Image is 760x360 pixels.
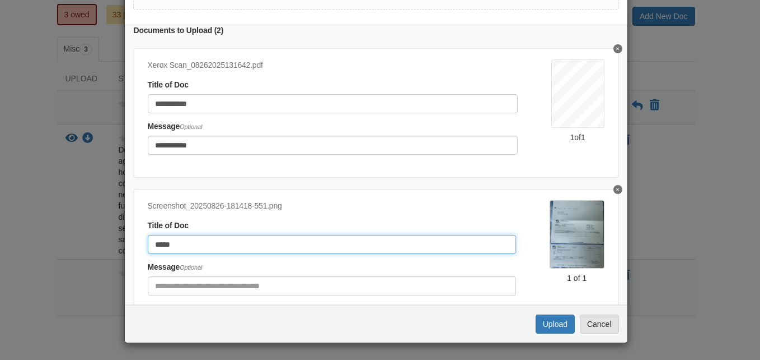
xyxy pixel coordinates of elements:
label: Message [148,121,203,133]
label: Title of Doc [148,79,189,91]
div: Documents to Upload ( 2 ) [134,25,618,37]
input: Document Title [148,235,516,254]
div: 1 of 1 [550,273,604,284]
img: Screenshot_20250826-181418-551.png [550,200,604,269]
button: Delete check [613,185,622,194]
div: 1 of 1 [551,132,604,143]
div: Xerox Scan_08262025131642.pdf [148,59,518,72]
button: Upload [536,315,575,334]
label: Title of Doc [148,220,189,232]
button: Delete gift letter [613,44,622,53]
label: Message [148,261,203,274]
input: Include any comments on this document [148,136,518,155]
span: Optional [180,123,202,130]
div: Screenshot_20250826-181418-551.png [148,200,516,213]
span: Optional [180,264,202,271]
button: Cancel [580,315,619,334]
input: Include any comments on this document [148,276,516,296]
input: Document Title [148,94,518,113]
